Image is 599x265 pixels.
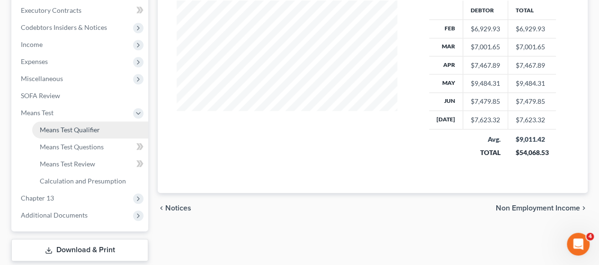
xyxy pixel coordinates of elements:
div: $9,011.42 [515,135,548,144]
div: $9,484.31 [471,79,500,88]
th: [DATE] [429,111,463,129]
span: Means Test [21,109,54,117]
span: Additional Documents [21,211,88,219]
a: Means Test Questions [32,138,148,155]
a: Calculation and Presumption [32,173,148,190]
div: $7,467.89 [471,61,500,70]
th: Total [508,0,556,19]
span: Expenses [21,57,48,65]
span: Notices [165,204,191,212]
div: $7,623.32 [471,115,500,125]
div: $7,001.65 [471,42,500,52]
th: May [429,74,463,92]
span: Means Test Review [40,160,95,168]
div: TOTAL [470,148,500,157]
td: $9,484.31 [508,74,556,92]
span: SOFA Review [21,91,60,100]
td: $7,479.85 [508,92,556,110]
td: $7,467.89 [508,56,556,74]
a: Means Test Review [32,155,148,173]
td: $7,001.65 [508,38,556,56]
td: $7,623.32 [508,111,556,129]
th: Apr [429,56,463,74]
span: 4 [586,233,594,240]
span: Means Test Qualifier [40,126,100,134]
div: $7,479.85 [471,97,500,106]
span: Codebtors Insiders & Notices [21,23,107,31]
span: Calculation and Presumption [40,177,126,185]
span: Chapter 13 [21,194,54,202]
button: chevron_left Notices [158,204,191,212]
i: chevron_right [580,204,588,212]
td: $6,929.93 [508,20,556,38]
th: Jun [429,92,463,110]
span: Miscellaneous [21,74,63,82]
a: SOFA Review [13,87,148,104]
span: Executory Contracts [21,6,81,14]
span: Non Employment Income [496,204,580,212]
div: $54,068.53 [515,148,548,157]
button: Non Employment Income chevron_right [496,204,588,212]
th: Mar [429,38,463,56]
span: Income [21,40,43,48]
a: Download & Print [11,239,148,261]
a: Means Test Qualifier [32,121,148,138]
div: Avg. [470,135,500,144]
i: chevron_left [158,204,165,212]
th: Debtor [463,0,508,19]
div: $6,929.93 [471,24,500,34]
th: Feb [429,20,463,38]
span: Means Test Questions [40,143,104,151]
iframe: Intercom live chat [567,233,590,256]
a: Executory Contracts [13,2,148,19]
